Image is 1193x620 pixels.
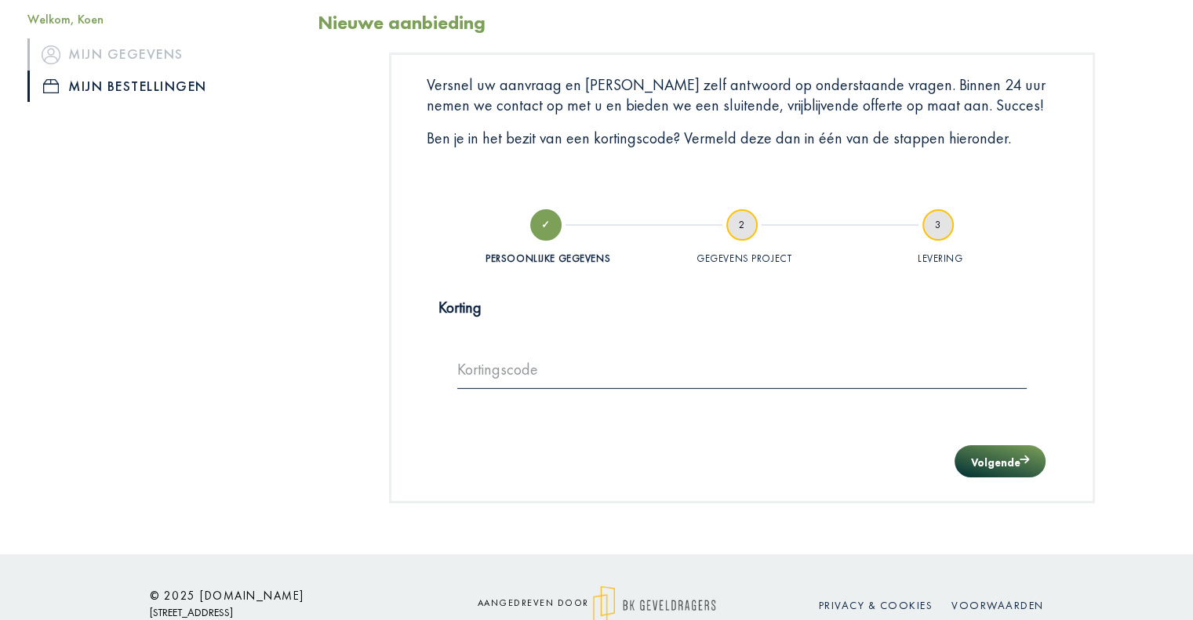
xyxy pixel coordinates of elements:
a: iconMijn bestellingen [27,71,294,102]
font: aangedreven door [478,597,589,610]
font: Nieuwe aanbieding [318,10,486,34]
font: Korting [438,297,482,317]
font: Versnel uw aanvraag en [PERSON_NAME] zelf antwoord op onderstaande vragen. Binnen 24 uur nemen we... [427,74,1046,115]
font: Ben je in het bezit van een kortingscode? Vermeld deze dan in één van de stappen hieronder. [427,128,1011,148]
a: Privacy & cookies [819,598,933,612]
font: [STREET_ADDRESS] [150,605,233,619]
font: Levering [918,252,963,265]
font: Persoonlijke gegevens [486,252,610,265]
font: © 2025 [DOMAIN_NAME] [150,588,304,603]
img: icon [43,79,59,93]
font: Volgende [970,455,1020,470]
button: Volgende [955,445,1045,477]
img: icon [42,45,60,63]
font: Gegevens project [697,252,791,265]
font: Mijn bestellingen [68,77,207,95]
font: Welkom, Koen [27,11,104,27]
a: iconMijn gegevens [27,38,294,70]
font: Mijn gegevens [68,45,184,63]
a: Voorwaarden [951,598,1044,612]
